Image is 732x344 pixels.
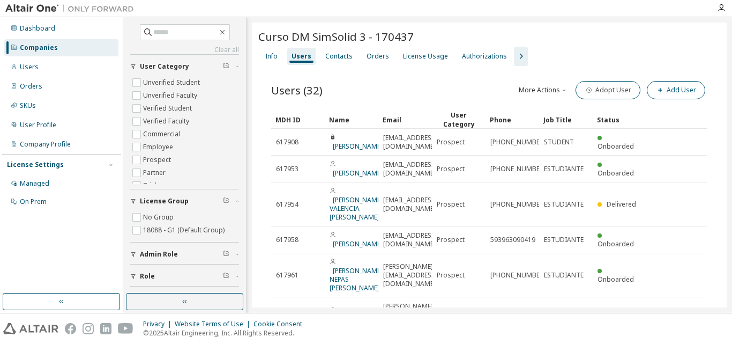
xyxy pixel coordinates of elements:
span: Admin Role [140,250,178,259]
span: ESTUDIANTE [544,271,584,280]
img: altair_logo.svg [3,323,58,334]
span: [EMAIL_ADDRESS][DOMAIN_NAME] [383,196,437,213]
div: Users [20,63,39,71]
label: Unverified Student [143,76,202,89]
div: Name [329,111,374,128]
span: Delivered [607,200,636,209]
label: Prospect [143,153,173,166]
button: User Category [130,55,239,78]
img: facebook.svg [65,323,76,334]
img: youtube.svg [118,323,133,334]
div: Orders [367,52,389,61]
button: Admin Role [130,243,239,266]
span: Prospect [437,236,465,244]
label: No Group [143,211,176,224]
span: Onboarded [597,169,634,178]
span: 617953 [276,165,298,173]
label: Employee [143,141,175,153]
span: [EMAIL_ADDRESS][DOMAIN_NAME] [383,160,437,178]
span: [EMAIL_ADDRESS][DOMAIN_NAME] [383,134,437,151]
div: Privacy [143,320,175,328]
div: License Settings [7,160,64,169]
label: Partner [143,166,168,179]
span: Role [140,272,155,281]
span: Clear filter [223,62,229,71]
button: License Group [130,189,239,213]
div: User Profile [20,121,56,129]
button: More Actions [518,81,569,99]
span: Clear filter [223,250,229,259]
a: [PERSON_NAME] [333,142,383,151]
div: Users [292,52,311,61]
span: Prospect [437,165,465,173]
span: License Group [140,197,189,206]
span: ESTUDIANTE [544,165,584,173]
div: License Usage [403,52,448,61]
div: SKUs [20,101,36,110]
div: Cookie Consent [253,320,309,328]
span: 617961 [276,271,298,280]
div: Authorizations [462,52,507,61]
div: Companies [20,43,58,52]
span: [PHONE_NUMBER] [490,138,546,147]
p: © 2025 Altair Engineering, Inc. All Rights Reserved. [143,328,309,338]
button: Add User [647,81,705,99]
span: [PERSON_NAME][EMAIL_ADDRESS][DOMAIN_NAME] [383,262,437,288]
a: [PERSON_NAME] [333,239,383,248]
span: Prospect [437,200,465,209]
div: Dashboard [20,24,55,33]
span: ESTUDIANTE [544,200,584,209]
span: User Category [140,62,189,71]
button: Adopt User [576,81,640,99]
div: Website Terms of Use [175,320,253,328]
span: 617954 [276,200,298,209]
a: [PERSON_NAME] VALENCIA [PERSON_NAME] [330,195,383,222]
a: [PERSON_NAME] NEPAS [PERSON_NAME] [330,266,383,292]
span: [PHONE_NUMBER] [490,271,546,280]
div: Managed [20,179,49,188]
div: Info [265,52,278,61]
div: Contacts [325,52,353,61]
span: [PHONE_NUMBER] [490,165,546,173]
label: Commercial [143,128,182,141]
span: STUDENT [544,138,574,147]
span: Onboarded [597,239,634,248]
span: Curso DM SimSolid 3 - 170437 [258,29,414,44]
span: Onboarded [597,275,634,284]
span: [PERSON_NAME][EMAIL_ADDRESS][DOMAIN_NAME] [383,302,437,328]
div: User Category [436,111,481,129]
span: ESTUDIANTE [544,236,584,244]
img: Altair One [5,3,139,14]
span: Clear filter [223,272,229,281]
div: Orders [20,82,42,91]
a: [PERSON_NAME] [333,169,383,178]
span: [PHONE_NUMBER] [490,200,546,209]
span: [EMAIL_ADDRESS][DOMAIN_NAME] [383,231,437,248]
span: Prospect [437,138,465,147]
label: Verified Student [143,102,194,115]
div: Company Profile [20,140,71,149]
label: Unverified Faculty [143,89,199,102]
div: Phone [490,111,535,128]
span: Users (32) [271,83,323,98]
div: MDH ID [275,111,320,128]
div: Email [383,111,428,128]
img: instagram.svg [83,323,94,334]
span: 593963090419 [490,236,535,244]
div: Status [597,111,642,128]
span: 617908 [276,138,298,147]
label: Trial [143,179,159,192]
div: On Prem [20,197,47,206]
button: Role [130,265,239,288]
img: linkedin.svg [100,323,111,334]
label: 18088 - G1 (Default Group) [143,224,227,237]
div: Job Title [543,111,588,128]
a: Clear all [130,46,239,54]
label: Verified Faculty [143,115,191,128]
span: Onboarded [597,142,634,151]
span: Clear filter [223,197,229,206]
span: 617958 [276,236,298,244]
span: Prospect [437,271,465,280]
